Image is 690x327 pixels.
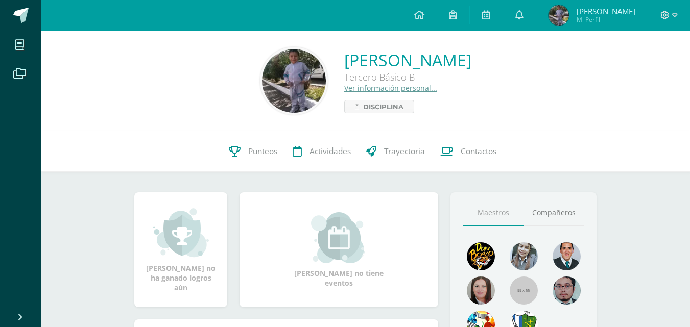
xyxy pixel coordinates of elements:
div: [PERSON_NAME] no ha ganado logros aún [145,207,217,292]
img: 45bd7986b8947ad7e5894cbc9b781108.png [510,242,538,270]
a: Actividades [285,131,359,172]
img: event_small.png [311,212,367,263]
div: Tercero Básico B [344,71,471,83]
a: Contactos [433,131,504,172]
div: [PERSON_NAME] no tiene eventos [288,212,390,288]
img: c785e6ae7b8a4d0d9cc3590e9e1dc0bd.png [262,49,326,113]
a: Trayectoria [359,131,433,172]
span: Disciplina [363,100,403,113]
img: achievement_small.png [153,207,209,258]
span: Trayectoria [384,146,425,157]
a: Punteos [221,131,285,172]
a: Maestros [463,200,524,226]
a: Ver información personal... [344,83,437,93]
img: 55x55 [510,276,538,305]
img: 29fc2a48271e3f3676cb2cb292ff2552.png [467,242,495,270]
span: Mi Perfil [577,15,635,24]
img: d0e54f245e8330cebada5b5b95708334.png [553,276,581,305]
img: 67c3d6f6ad1c930a517675cdc903f95f.png [467,276,495,305]
a: [PERSON_NAME] [344,49,471,71]
span: [PERSON_NAME] [577,6,635,16]
span: Actividades [310,146,351,157]
img: 07ac15f526a8d40e02b55d4bede13cd9.png [549,5,569,26]
a: Disciplina [344,100,414,113]
span: Punteos [248,146,277,157]
a: Compañeros [524,200,584,226]
span: Contactos [461,146,496,157]
img: eec80b72a0218df6e1b0c014193c2b59.png [553,242,581,270]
